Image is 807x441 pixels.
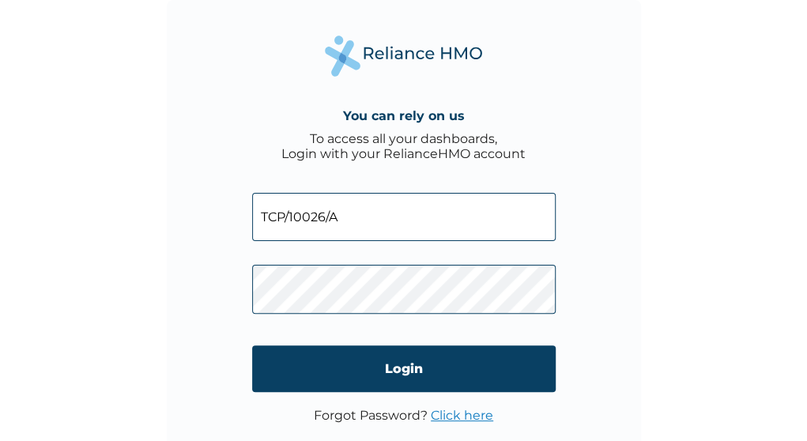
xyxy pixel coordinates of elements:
p: Forgot Password? [314,408,493,423]
input: Login [252,345,556,392]
a: Click here [431,408,493,423]
div: To access all your dashboards, Login with your RelianceHMO account [281,131,526,161]
input: Email address or HMO ID [252,193,556,241]
img: Reliance Health's Logo [325,36,483,76]
h4: You can rely on us [343,108,465,123]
